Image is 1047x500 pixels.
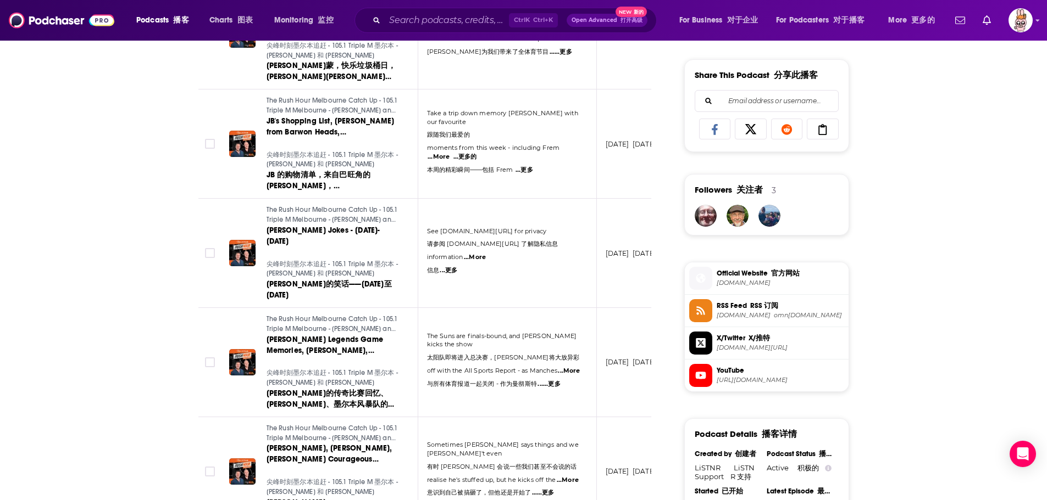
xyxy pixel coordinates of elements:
p: [DATE] [606,249,656,258]
a: Spanky13284 [695,205,717,227]
font: 已开始 [722,487,743,496]
a: Copy Link [807,119,839,139]
a: Show notifications dropdown [978,11,995,30]
a: JB's Shopping List, [PERSON_NAME] from Barwon Heads, [PERSON_NAME] - The Rush Hour [DATE] Session... [267,116,398,138]
button: open menu [267,12,348,29]
span: New [616,7,647,17]
span: 意识到自己被搞砸了，但他还是开始了 [427,488,531,496]
a: 尖峰时刻墨尔本追赶 - 105.1 Triple M 墨尔本 - [PERSON_NAME] 和 [PERSON_NAME] [267,260,398,279]
span: 尖峰时刻墨尔本追赶 - 105.1 Triple M 墨尔本 - [PERSON_NAME] 和 [PERSON_NAME] [267,42,398,59]
font: 新的 [634,9,644,15]
a: The Rush Hour Melbourne Catch Up - 105.1 Triple M Melbourne - [PERSON_NAME] and [PERSON_NAME] [267,424,398,443]
div: Started [695,486,760,496]
font: X/推特 [749,334,770,342]
font: 积极的 [797,463,819,472]
span: [PERSON_NAME]蒙，快乐垃圾桶日，[PERSON_NAME][PERSON_NAME]半价旅游巴士 - 高峰时段播客 - [DATE] [267,61,396,92]
span: The Rush Hour Melbourne Catch Up - 105.1 Triple M Melbourne - [PERSON_NAME] and [PERSON_NAME] [267,206,398,233]
img: User Profile [1009,8,1033,32]
a: Share on Facebook [699,119,731,139]
a: Show notifications dropdown [951,11,970,30]
button: Show profile menu [1009,8,1033,32]
font: 对于企业 [727,15,758,25]
a: The Rush Hour Melbourne Catch Up - 105.1 Triple M Melbourne - [PERSON_NAME] and [PERSON_NAME] [267,205,398,224]
span: Open Advanced [572,18,642,23]
span: The Suns are finals-bound, and [PERSON_NAME] kicks the show [427,332,580,362]
font: RSS 订阅 [750,301,778,310]
span: Official Website [717,268,844,278]
span: Charts [209,13,253,28]
font: omn​​[DOMAIN_NAME] [774,311,842,319]
span: Followers [695,184,763,195]
font: 太阳队即将进入总决赛，[PERSON_NAME]将大放异彩 [427,353,580,361]
span: Toggle select row [205,248,215,258]
a: 尖峰时刻墨尔本追赶 - 105.1 Triple M 墨尔本 - [PERSON_NAME] 和 [PERSON_NAME] [267,150,398,170]
span: information [427,253,463,261]
span: More [888,13,934,28]
span: JB 的购物清单，来自巴旺角的[PERSON_NAME]，[PERSON_NAME]·[PERSON_NAME] - 高峰时段周日会议 - [DATE] [267,170,392,212]
span: ...More [558,367,580,375]
span: ...More [557,476,579,485]
span: Toggle select row [205,357,215,367]
span: triplem.com.au [717,279,844,287]
span: ...More [428,153,477,161]
a: YouTube[URL][DOMAIN_NAME] [689,364,844,387]
span: Toggle select row [205,467,215,476]
span: Take a trip down memory [PERSON_NAME] with our favourite [427,109,578,139]
a: The Rush Hour Melbourne Catch Up - 105.1 Triple M Melbourne - [PERSON_NAME] and [PERSON_NAME] [267,96,398,115]
span: 尖峰时刻墨尔本追赶 - 105.1 Triple M 墨尔本 - [PERSON_NAME] 和 [PERSON_NAME] [267,478,398,496]
span: [PERSON_NAME] Legends Game Memories, [PERSON_NAME], Melbourne Storm's [PERSON_NAME] [PERSON_NAME]... [267,335,395,388]
span: For Podcasters [776,13,865,28]
a: RSS Feed RSS 订阅[DOMAIN_NAME] omn​​[DOMAIN_NAME] [689,299,844,322]
span: 尖峰时刻墨尔本追赶 - 105.1 Triple M 墨尔本 - [PERSON_NAME] 和 [PERSON_NAME] [267,260,398,278]
p: [DATE] [606,139,656,149]
div: Open Intercom Messenger [1010,441,1036,467]
a: Share on X/Twitter [735,119,767,139]
font: Ctrl+K [533,16,553,24]
span: ……更多 [532,488,555,497]
div: Search podcasts, credits, & more... [365,8,668,33]
img: Deadwood [727,205,749,227]
a: X/Twitter X/推特[DOMAIN_NAME][URL] [689,332,844,355]
div: Latest Episode [767,486,832,496]
font: 打开高级 [621,17,642,23]
img: Podchaser - Follow, Share and Rate Podcasts [9,10,114,31]
a: 尖峰时刻墨尔本追赶 - 105.1 Triple M 墨尔本 - [PERSON_NAME] 和 [PERSON_NAME] [267,41,398,60]
span: X/Twitter [717,333,844,343]
span: [PERSON_NAME]的笑话——[DATE]至 [DATE] [267,279,392,300]
a: Official Website 官方网站[DOMAIN_NAME] [689,267,844,290]
span: 信息 [427,266,439,274]
font: 有时 [PERSON_NAME] 会说一些我们甚至不会说的话 [427,463,577,470]
a: Share on Reddit [771,119,803,139]
a: [PERSON_NAME]蒙，快乐垃圾桶日，[PERSON_NAME][PERSON_NAME]半价旅游巴士 - 高峰时段播客 - [DATE] [267,60,398,82]
span: 与所有体育报道一起关闭 - 作为曼彻斯特 [427,380,537,387]
font: [DATE] [633,140,656,148]
button: open menu [880,12,949,29]
font: 播客详情 [762,429,797,439]
div: Podcast Status [767,449,832,459]
a: [PERSON_NAME], [PERSON_NAME], [PERSON_NAME] Courageous Announcement - The Rush Hour podcast - [DATE] [267,443,398,465]
h3: Podcast Details [695,429,797,440]
a: Charts 图表 [202,12,260,29]
span: twitter.com/TripleMRushHour [717,344,844,352]
span: Ctrl K [509,13,558,27]
p: [DATE] [606,357,656,367]
div: 3 [772,186,776,195]
span: RSS Feed [717,301,844,311]
span: off with the All Sports Report - as Manches [427,367,557,374]
span: See [DOMAIN_NAME][URL] for privacy [427,227,558,248]
span: The Rush Hour Melbourne Catch Up - 105.1 Triple M Melbourne - [PERSON_NAME] and [PERSON_NAME] [267,97,398,123]
button: open menu [769,12,880,29]
font: 官方网站 [771,269,800,278]
a: [PERSON_NAME] Legends Game Memories, [PERSON_NAME], Melbourne Storm's [PERSON_NAME] [PERSON_NAME]... [267,334,398,356]
font: 对于播客 [833,15,865,25]
span: JB's Shopping List, [PERSON_NAME] from Barwon Heads, [PERSON_NAME] - The Rush Hour [DATE] Session... [267,116,395,159]
input: Email address or username... [704,91,829,111]
span: [PERSON_NAME], [PERSON_NAME], [PERSON_NAME] Courageous Announcement - The Rush Hour podcast - [DATE] [267,443,392,486]
img: Delly [758,205,780,227]
font: [DATE] [633,358,656,366]
font: 关注者 [736,184,763,195]
font: [DATE] [633,467,656,475]
font: 创建者 [735,450,756,458]
span: Podcasts [136,13,189,28]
